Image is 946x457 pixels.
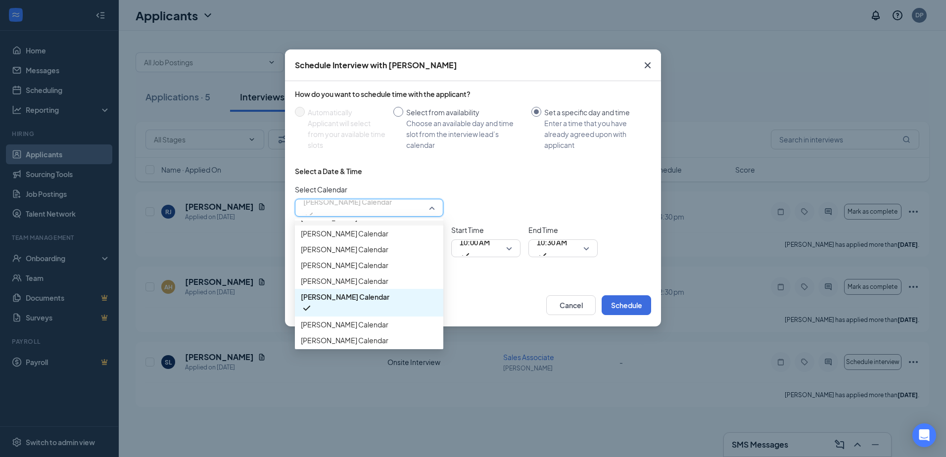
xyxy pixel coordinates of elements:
span: [PERSON_NAME] Calendar [301,291,389,302]
div: Choose an available day and time slot from the interview lead’s calendar [406,118,523,150]
span: [PERSON_NAME] Calendar [301,335,388,346]
div: Enter a time that you have already agreed upon with applicant [544,118,643,150]
div: How do you want to schedule time with the applicant? [295,89,651,99]
button: Close [634,49,661,81]
svg: Checkmark [301,302,313,314]
span: [PERSON_NAME] Calendar [301,275,388,286]
span: Start Time [451,225,520,235]
svg: Checkmark [460,250,472,262]
div: Select from availability [406,107,523,118]
button: Schedule [602,295,651,315]
span: [PERSON_NAME] Calendar [301,244,388,255]
span: [PERSON_NAME] Calendar [301,228,388,239]
div: Set a specific day and time [544,107,643,118]
div: Schedule Interview with [PERSON_NAME] [295,60,457,71]
svg: Checkmark [303,209,315,221]
span: 10:00 AM [460,235,490,250]
svg: Checkmark [537,250,549,262]
div: Automatically [308,107,385,118]
span: End Time [528,225,598,235]
span: [PERSON_NAME] Calendar [301,260,388,271]
span: Select Calendar [295,184,443,195]
svg: Cross [642,59,654,71]
div: Applicant will select from your available time slots [308,118,385,150]
span: [PERSON_NAME] Calendar [303,194,392,209]
span: [PERSON_NAME] Calendar [301,319,388,330]
div: Select a Date & Time [295,166,362,176]
button: Cancel [546,295,596,315]
span: 10:30 AM [537,235,567,250]
div: Open Intercom Messenger [912,423,936,447]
